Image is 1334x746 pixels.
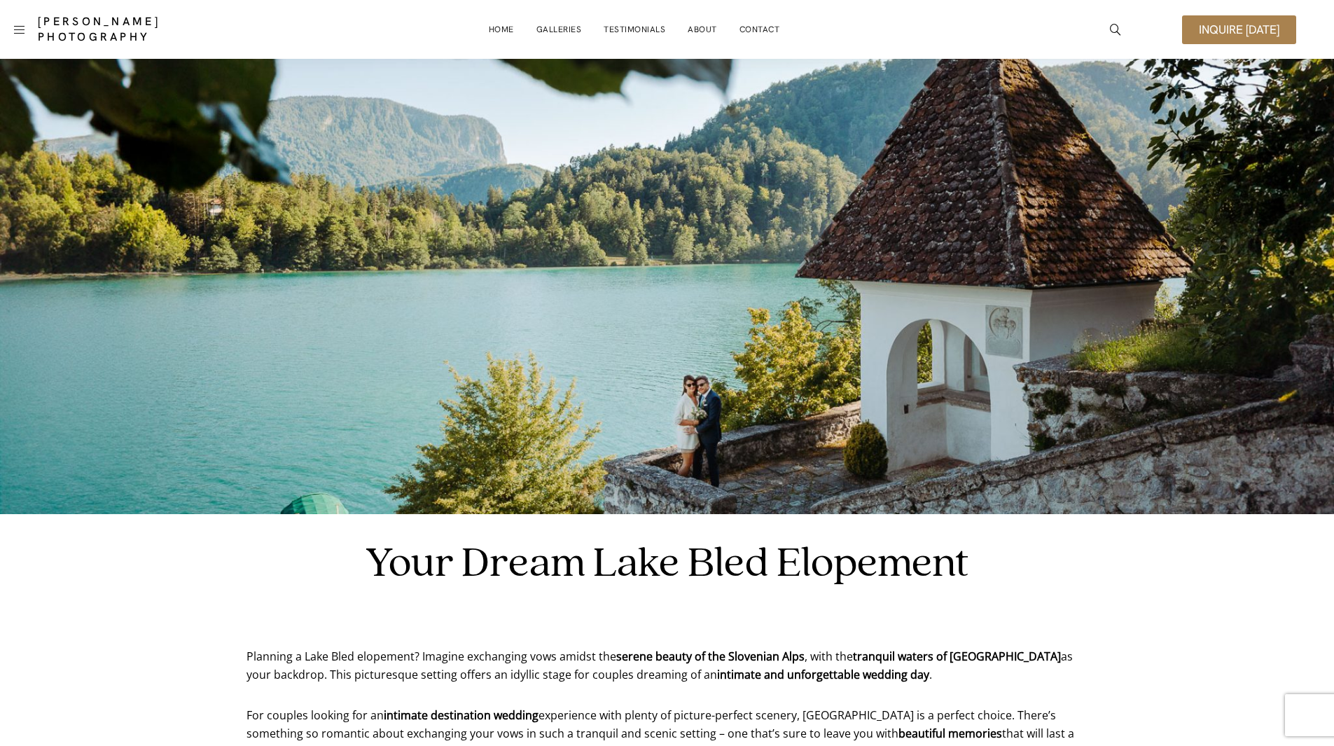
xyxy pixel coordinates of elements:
[853,649,1061,664] strong: tranquil waters of [GEOGRAPHIC_DATA]
[739,15,780,43] a: Contact
[898,726,1002,741] strong: beautiful memories
[246,647,1088,684] p: Planning a Lake Bled elopement? Imagine exchanging vows amidst the , with the as your backdrop. T...
[1199,24,1279,36] span: Inquire [DATE]
[38,14,264,45] a: [PERSON_NAME] Photography
[1103,17,1128,42] a: icon-magnifying-glass34
[366,542,969,586] h1: Your Dream Lake Bled Elopement
[536,15,582,43] a: Galleries
[688,15,717,43] a: About
[1182,15,1296,44] a: Inquire [DATE]
[384,707,539,723] strong: intimate destination wedding
[616,649,805,664] strong: serene beauty of the Slovenian Alps
[717,667,929,682] strong: intimate and unforgettable wedding day
[604,15,665,43] a: Testimonials
[489,15,514,43] a: Home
